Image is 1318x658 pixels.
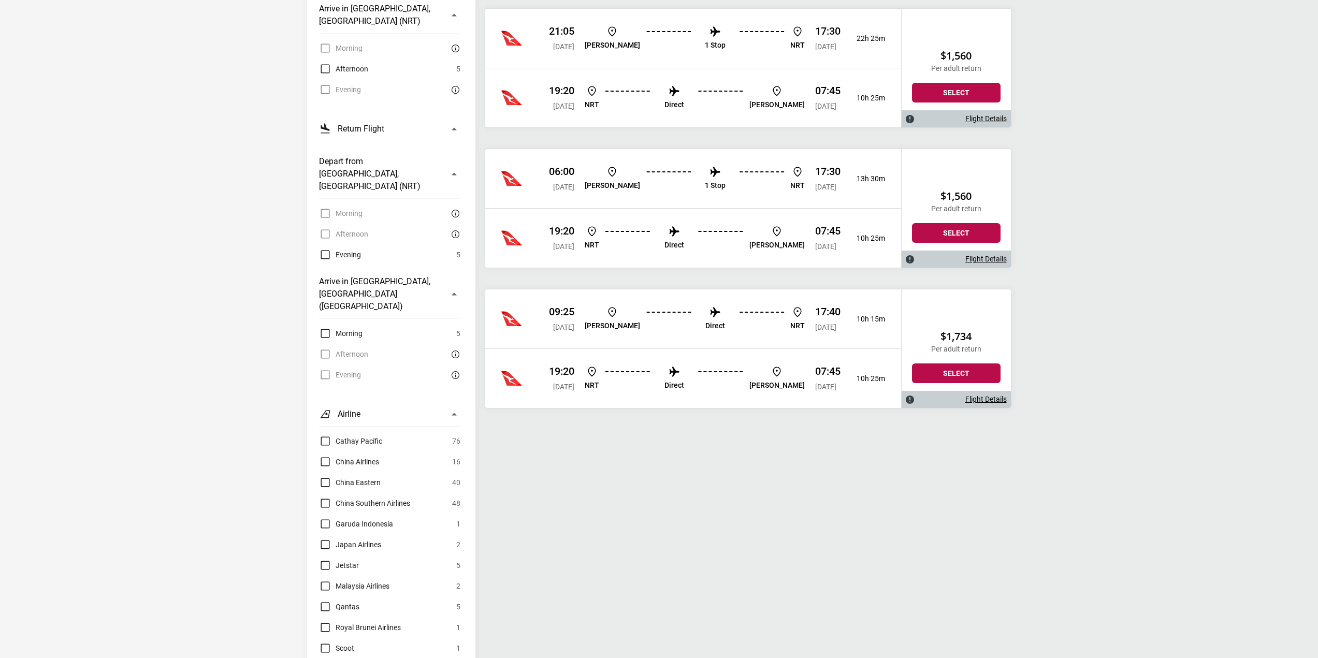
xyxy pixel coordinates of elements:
img: China Southern Airlines [501,309,522,329]
p: 22h 25m [849,34,885,43]
span: Malaysia Airlines [336,580,389,592]
p: Per adult return [912,204,1001,213]
p: [PERSON_NAME] [585,321,640,330]
label: Garuda Indonesia [319,518,393,530]
h2: $1,560 [912,190,1001,202]
p: Per adult return [912,345,1001,354]
label: Jetstar [319,559,359,572]
label: Qantas [319,601,359,613]
label: Afternoon [319,63,368,75]
h3: Arrive in [GEOGRAPHIC_DATA], [GEOGRAPHIC_DATA] (NRT) [319,3,442,27]
span: 1 [456,518,460,530]
p: 06:00 [549,165,574,178]
p: 07:45 [815,365,841,377]
div: Flight Details [902,251,1011,268]
button: There are currently no flights matching this search criteria. Try removing some search filters. [448,83,460,96]
button: There are currently no flights matching this search criteria. Try removing some search filters. [448,348,460,360]
span: 2 [456,538,460,551]
span: Royal Brunei Airlines [336,621,401,634]
p: Direct [664,241,684,250]
label: Scoot [319,642,354,654]
span: China Southern Airlines [336,497,410,509]
span: China Eastern [336,476,381,489]
h2: $1,734 [912,330,1001,343]
span: 5 [456,559,460,572]
p: [PERSON_NAME] [749,381,805,390]
span: Jetstar [336,559,359,572]
img: China Southern Airlines [501,168,522,189]
button: There are currently no flights matching this search criteria. Try removing some search filters. [448,228,460,240]
h3: Depart from [GEOGRAPHIC_DATA], [GEOGRAPHIC_DATA] (NRT) [319,155,442,193]
h2: $1,560 [912,50,1001,62]
p: NRT [585,100,599,109]
p: 21:05 [549,25,574,37]
label: China Southern Airlines [319,497,410,509]
p: [PERSON_NAME] [585,41,640,50]
label: Morning [319,327,363,340]
p: 17:30 [815,165,841,178]
div: Flight Details [902,391,1011,408]
p: 19:20 [549,84,574,97]
p: 07:45 [815,84,841,97]
span: Garuda Indonesia [336,518,393,530]
img: China Southern Airlines [501,228,522,248]
span: 5 [456,327,460,340]
p: NRT [790,321,805,330]
span: [DATE] [815,323,836,331]
button: Select [912,363,1001,383]
span: [DATE] [815,102,836,110]
label: Malaysia Airlines [319,580,389,592]
button: There are currently no flights matching this search criteria. Try removing some search filters. [448,42,460,54]
p: NRT [790,181,805,190]
p: NRT [585,381,599,390]
span: [DATE] [553,242,574,251]
p: 1 Stop [705,41,726,50]
button: Return Flight [319,116,460,141]
label: Cathay Pacific [319,435,382,447]
span: Japan Airlines [336,538,381,551]
h3: Airline [338,408,360,420]
div: Qantas 21:05 [DATE] [PERSON_NAME] 1 Stop NRT 17:30 [DATE] 22h 25mQantas 19:20 [DATE] NRT Direct [... [485,9,901,127]
span: [DATE] [553,383,574,391]
span: 16 [452,456,460,468]
img: China Southern Airlines [501,368,522,389]
p: 10h 25m [849,94,885,103]
p: [PERSON_NAME] [749,100,805,109]
span: 5 [456,63,460,75]
button: There are currently no flights matching this search criteria. Try removing some search filters. [448,369,460,381]
button: Select [912,83,1001,103]
span: Cathay Pacific [336,435,382,447]
p: 09:25 [549,305,574,318]
span: [DATE] [815,183,836,191]
label: China Airlines [319,456,379,468]
p: 13h 30m [849,174,885,183]
div: Qantas 09:25 [DATE] [PERSON_NAME] Direct NRT 17:40 [DATE] 10h 15mQantas 19:20 [DATE] NRT Direct [... [485,289,901,408]
div: Qantas 06:00 [DATE] [PERSON_NAME] 1 Stop NRT 17:30 [DATE] 13h 30mQantas 19:20 [DATE] NRT Direct [... [485,149,901,268]
span: [DATE] [815,242,836,251]
span: 1 [456,642,460,654]
span: 1 [456,621,460,634]
p: Direct [664,381,684,390]
button: Select [912,223,1001,243]
span: Qantas [336,601,359,613]
span: 76 [452,435,460,447]
p: 10h 15m [849,315,885,324]
span: 5 [456,601,460,613]
h3: Arrive in [GEOGRAPHIC_DATA], [GEOGRAPHIC_DATA] ([GEOGRAPHIC_DATA]) [319,275,442,313]
span: Afternoon [336,63,368,75]
span: [DATE] [553,323,574,331]
img: China Southern Airlines [501,87,522,108]
p: 07:45 [815,225,841,237]
p: 19:20 [549,225,574,237]
span: 48 [452,497,460,509]
p: 10h 25m [849,374,885,383]
p: 19:20 [549,365,574,377]
p: NRT [790,41,805,50]
span: Scoot [336,642,354,654]
p: Direct [664,100,684,109]
a: Flight Details [965,255,1007,264]
label: Japan Airlines [319,538,381,551]
label: Royal Brunei Airlines [319,621,401,634]
button: Airline [319,402,460,427]
p: 17:40 [815,305,841,318]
